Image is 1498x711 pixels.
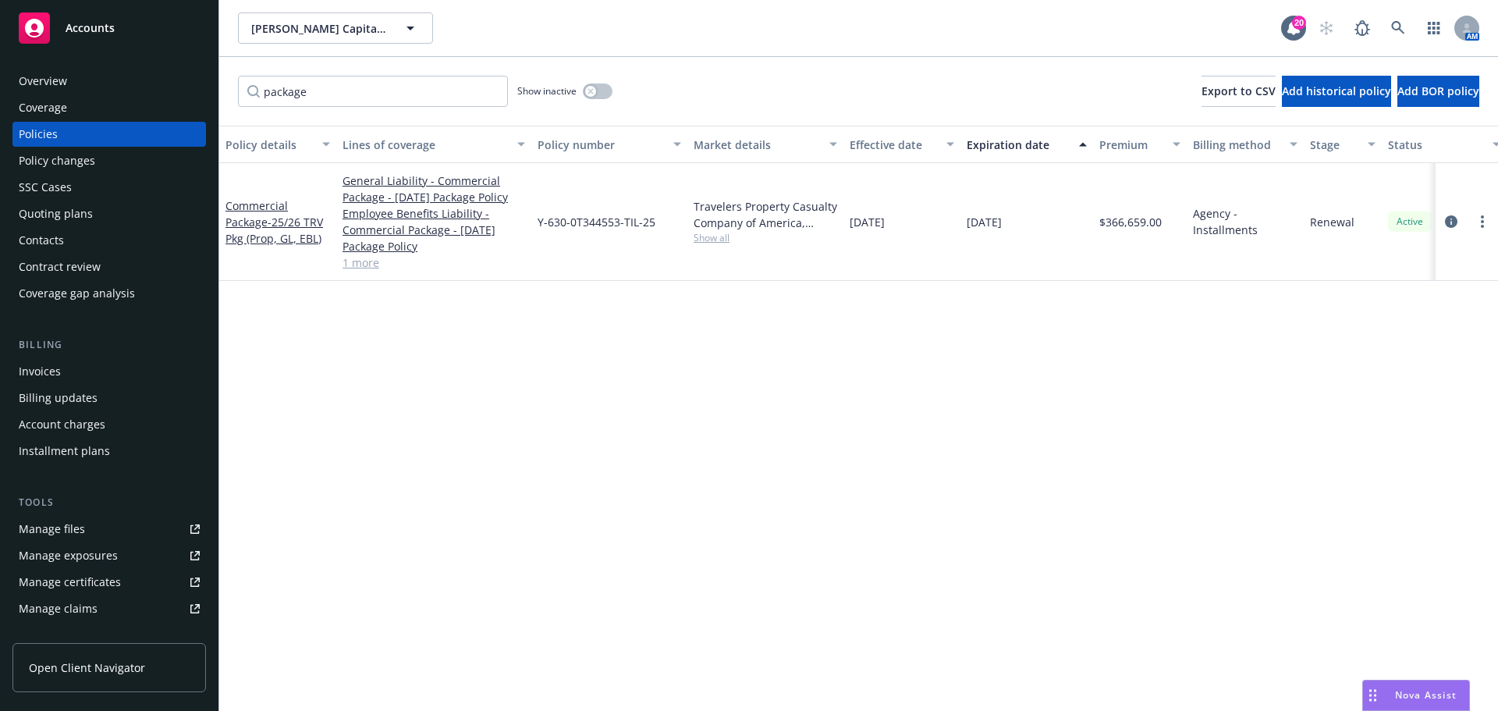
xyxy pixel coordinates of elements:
a: Contacts [12,228,206,253]
button: [PERSON_NAME] Capital, LLC [238,12,433,44]
div: SSC Cases [19,175,72,200]
div: Tools [12,495,206,510]
span: Active [1394,215,1425,229]
span: Agency - Installments [1193,205,1297,238]
div: Manage BORs [19,623,92,648]
div: Policy changes [19,148,95,173]
a: Policy changes [12,148,206,173]
div: Coverage [19,95,67,120]
div: Travelers Property Casualty Company of America, Travelers Insurance [694,198,837,231]
a: Switch app [1418,12,1450,44]
a: General Liability - Commercial Package - [DATE] Package Policy [343,172,525,205]
span: $366,659.00 [1099,214,1162,230]
div: Policy details [225,137,313,153]
a: Coverage gap analysis [12,281,206,306]
a: Start snowing [1311,12,1342,44]
button: Effective date [843,126,960,163]
div: Manage exposures [19,543,118,568]
div: Market details [694,137,820,153]
input: Filter by keyword... [238,76,508,107]
div: Premium [1099,137,1163,153]
div: Coverage gap analysis [19,281,135,306]
a: Search [1383,12,1414,44]
button: Export to CSV [1202,76,1276,107]
div: Account charges [19,412,105,437]
a: Manage BORs [12,623,206,648]
div: Policy number [538,137,664,153]
a: Quoting plans [12,201,206,226]
div: Contacts [19,228,64,253]
button: Add BOR policy [1397,76,1479,107]
div: Policies [19,122,58,147]
button: Add historical policy [1282,76,1391,107]
button: Billing method [1187,126,1304,163]
span: Open Client Navigator [29,659,145,676]
span: - 25/26 TRV Pkg (Prop, GL, EBL) [225,215,323,246]
a: Accounts [12,6,206,50]
a: more [1473,212,1492,231]
button: Policy number [531,126,687,163]
span: Show all [694,231,837,244]
a: Manage certificates [12,570,206,595]
span: Accounts [66,22,115,34]
div: Status [1388,137,1483,153]
div: Overview [19,69,67,94]
button: Lines of coverage [336,126,531,163]
a: Manage exposures [12,543,206,568]
span: [DATE] [967,214,1002,230]
button: Premium [1093,126,1187,163]
a: Contract review [12,254,206,279]
div: Invoices [19,359,61,384]
div: Billing method [1193,137,1280,153]
div: Expiration date [967,137,1070,153]
a: Commercial Package [225,198,323,246]
button: Stage [1304,126,1382,163]
div: Billing updates [19,386,98,411]
button: Nova Assist [1362,680,1470,711]
div: Stage [1310,137,1358,153]
button: Policy details [219,126,336,163]
span: [PERSON_NAME] Capital, LLC [251,20,386,37]
a: Invoices [12,359,206,384]
a: Manage claims [12,596,206,621]
div: Manage certificates [19,570,121,595]
span: Nova Assist [1395,688,1457,702]
a: Policies [12,122,206,147]
a: Installment plans [12,439,206,464]
div: Drag to move [1363,681,1383,710]
div: Manage files [19,517,85,542]
a: Account charges [12,412,206,437]
a: 1 more [343,254,525,271]
a: Report a Bug [1347,12,1378,44]
span: Add historical policy [1282,84,1391,98]
div: Lines of coverage [343,137,508,153]
a: SSC Cases [12,175,206,200]
button: Market details [687,126,843,163]
div: Quoting plans [19,201,93,226]
span: [DATE] [850,214,885,230]
span: Export to CSV [1202,84,1276,98]
div: Billing [12,337,206,353]
div: Manage claims [19,596,98,621]
span: Add BOR policy [1397,84,1479,98]
a: Billing updates [12,386,206,411]
a: Employee Benefits Liability - Commercial Package - [DATE] Package Policy [343,205,525,254]
span: Renewal [1310,214,1354,230]
div: Installment plans [19,439,110,464]
div: 20 [1292,16,1306,30]
div: Contract review [19,254,101,279]
a: Manage files [12,517,206,542]
span: Show inactive [517,84,577,98]
a: circleInformation [1442,212,1461,231]
span: Y-630-0T344553-TIL-25 [538,214,655,230]
div: Effective date [850,137,937,153]
a: Overview [12,69,206,94]
a: Coverage [12,95,206,120]
button: Expiration date [960,126,1093,163]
